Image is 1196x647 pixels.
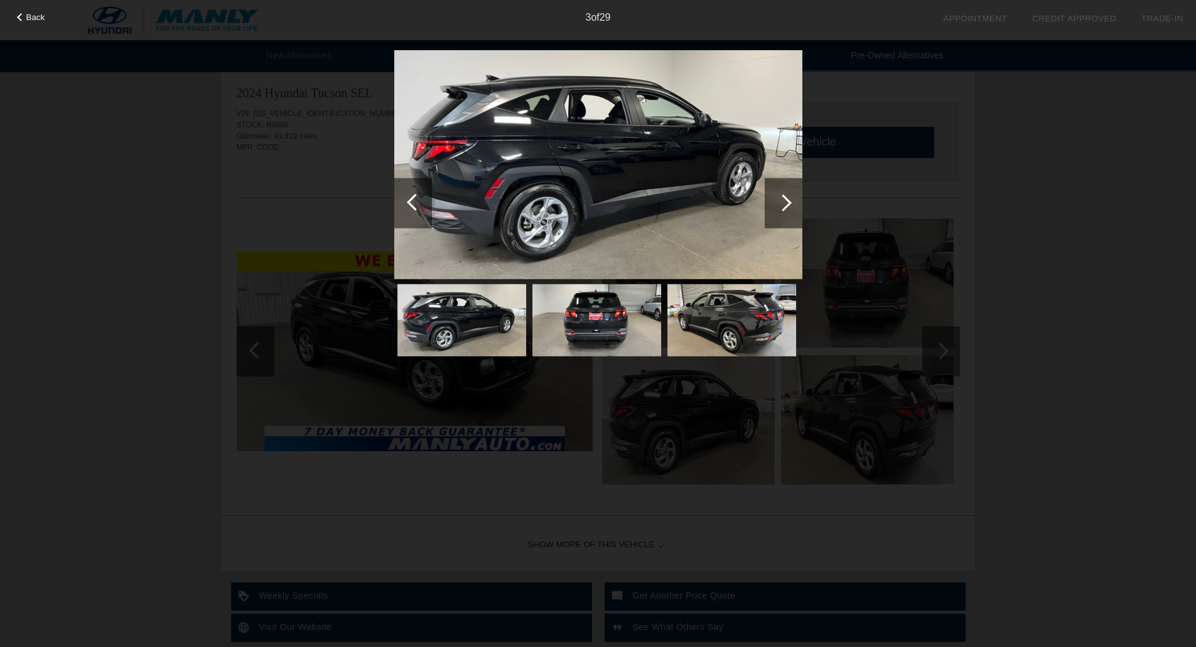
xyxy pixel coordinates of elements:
[585,12,591,23] span: 3
[394,50,802,279] img: 1b00dbd39f1439a26ea2ca7c0cb38ade.jpg
[397,284,526,356] img: 1b00dbd39f1439a26ea2ca7c0cb38ade.jpg
[667,284,796,356] img: 45d418999f269b0c650427edede4d869.jpg
[26,13,45,22] span: Back
[532,284,661,356] img: fe4d124959ff9a3b73c2e9ee0536df05.jpg
[943,14,1007,23] a: Appointment
[1141,14,1183,23] a: Trade-In
[1032,14,1116,23] a: Credit Approved
[600,12,611,23] span: 29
